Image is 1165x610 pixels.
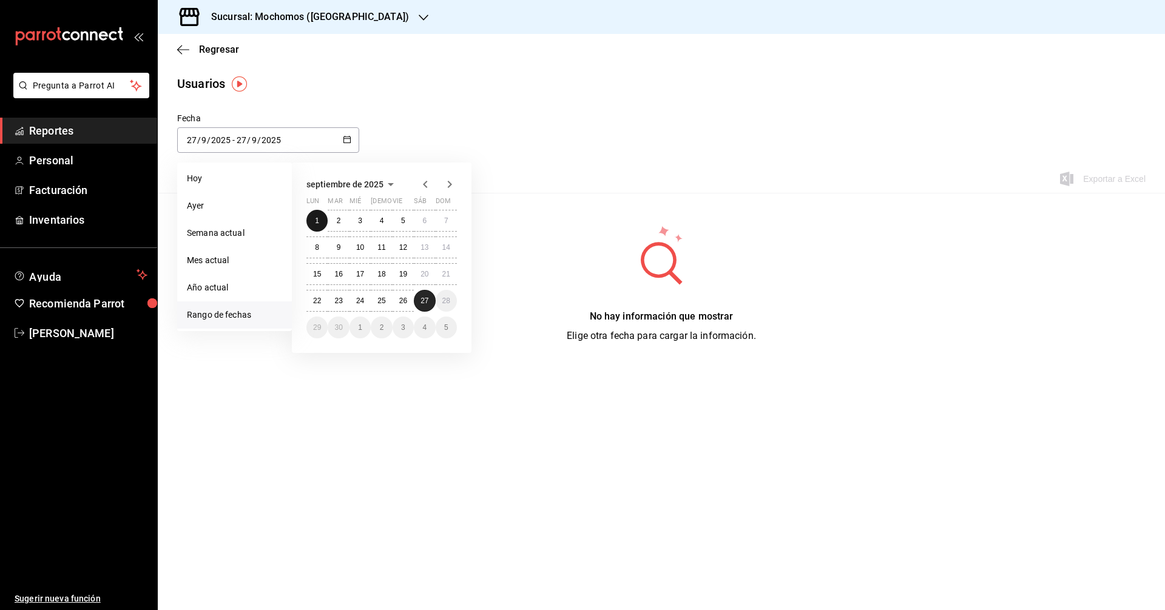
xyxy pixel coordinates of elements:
[177,274,292,301] li: Año actual
[177,220,292,247] li: Semana actual
[29,122,147,139] span: Reportes
[567,330,756,341] span: Elige otra fecha para cargar la información.
[393,263,414,285] button: 19 de septiembre de 2025
[444,323,448,332] abbr: 5 de octubre de 2025
[349,290,371,312] button: 24 de septiembre de 2025
[442,297,450,305] abbr: 28 de septiembre de 2025
[177,192,292,220] li: Ayer
[236,135,247,145] input: Day
[358,323,362,332] abbr: 1 de octubre de 2025
[414,263,435,285] button: 20 de septiembre de 2025
[358,216,362,225] abbr: 3 de septiembre de 2025
[371,210,392,232] button: 4 de septiembre de 2025
[313,270,321,278] abbr: 15 de septiembre de 2025
[257,135,261,145] span: /
[422,216,427,225] abbr: 6 de septiembre de 2025
[377,297,385,305] abbr: 25 de septiembre de 2025
[422,323,427,332] abbr: 4 de octubre de 2025
[232,76,247,92] button: Tooltip marker
[15,592,147,605] span: Sugerir nueva función
[13,73,149,98] button: Pregunta a Parrot AI
[313,297,321,305] abbr: 22 de septiembre de 2025
[328,236,349,258] button: 9 de septiembre de 2025
[315,216,319,225] abbr: 1 de septiembre de 2025
[328,210,349,232] button: 2 de septiembre de 2025
[420,243,428,252] abbr: 13 de septiembre de 2025
[197,135,201,145] span: /
[371,263,392,285] button: 18 de septiembre de 2025
[29,267,132,282] span: Ayuda
[33,79,130,92] span: Pregunta a Parrot AI
[393,290,414,312] button: 26 de septiembre de 2025
[567,309,756,324] div: No hay información que mostrar
[247,135,251,145] span: /
[414,236,435,258] button: 13 de septiembre de 2025
[371,317,392,338] button: 2 de octubre de 2025
[306,317,328,338] button: 29 de septiembre de 2025
[356,297,364,305] abbr: 24 de septiembre de 2025
[349,317,371,338] button: 1 de octubre de 2025
[251,135,257,145] input: Month
[349,210,371,232] button: 3 de septiembre de 2025
[315,243,319,252] abbr: 8 de septiembre de 2025
[29,182,147,198] span: Facturación
[328,263,349,285] button: 16 de septiembre de 2025
[177,112,359,125] div: Fecha
[380,216,384,225] abbr: 4 de septiembre de 2025
[444,216,448,225] abbr: 7 de septiembre de 2025
[232,135,235,145] span: -
[29,295,147,312] span: Recomienda Parrot
[349,236,371,258] button: 10 de septiembre de 2025
[306,197,319,210] abbr: lunes
[414,317,435,338] button: 4 de octubre de 2025
[306,236,328,258] button: 8 de septiembre de 2025
[393,210,414,232] button: 5 de septiembre de 2025
[399,243,407,252] abbr: 12 de septiembre de 2025
[177,44,239,55] button: Regresar
[177,247,292,274] li: Mes actual
[334,323,342,332] abbr: 30 de septiembre de 2025
[414,197,427,210] abbr: sábado
[349,197,361,210] abbr: miércoles
[177,165,292,192] li: Hoy
[420,297,428,305] abbr: 27 de septiembre de 2025
[399,270,407,278] abbr: 19 de septiembre de 2025
[414,290,435,312] button: 27 de septiembre de 2025
[371,290,392,312] button: 25 de septiembre de 2025
[133,32,143,41] button: open_drawer_menu
[356,270,364,278] abbr: 17 de septiembre de 2025
[186,135,197,145] input: Day
[199,44,239,55] span: Regresar
[436,263,457,285] button: 21 de septiembre de 2025
[393,236,414,258] button: 12 de septiembre de 2025
[211,135,231,145] input: Year
[401,323,405,332] abbr: 3 de octubre de 2025
[349,263,371,285] button: 17 de septiembre de 2025
[207,135,211,145] span: /
[328,317,349,338] button: 30 de septiembre de 2025
[29,152,147,169] span: Personal
[393,317,414,338] button: 3 de octubre de 2025
[313,323,321,332] abbr: 29 de septiembre de 2025
[306,290,328,312] button: 22 de septiembre de 2025
[8,88,149,101] a: Pregunta a Parrot AI
[306,177,398,192] button: septiembre de 2025
[393,197,402,210] abbr: viernes
[177,75,225,93] div: Usuarios
[442,270,450,278] abbr: 21 de septiembre de 2025
[436,317,457,338] button: 5 de octubre de 2025
[328,197,342,210] abbr: martes
[334,297,342,305] abbr: 23 de septiembre de 2025
[29,212,147,228] span: Inventarios
[334,270,342,278] abbr: 16 de septiembre de 2025
[436,210,457,232] button: 7 de septiembre de 2025
[337,216,341,225] abbr: 2 de septiembre de 2025
[371,236,392,258] button: 11 de septiembre de 2025
[401,216,405,225] abbr: 5 de septiembre de 2025
[371,197,442,210] abbr: jueves
[306,210,328,232] button: 1 de septiembre de 2025
[328,290,349,312] button: 23 de septiembre de 2025
[380,323,384,332] abbr: 2 de octubre de 2025
[420,270,428,278] abbr: 20 de septiembre de 2025
[377,270,385,278] abbr: 18 de septiembre de 2025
